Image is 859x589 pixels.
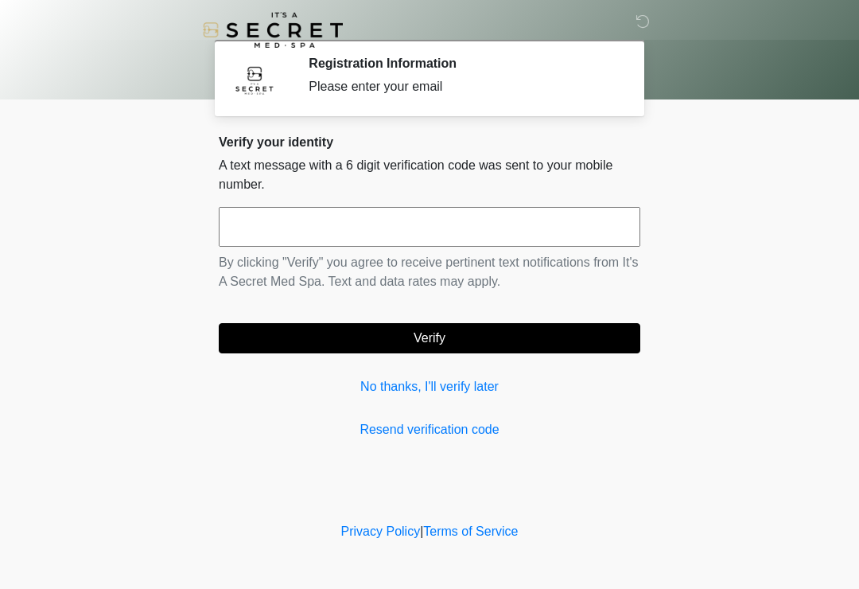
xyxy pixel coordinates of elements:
a: | [420,525,423,538]
img: Agent Avatar [231,56,278,103]
div: Please enter your email [309,77,616,96]
a: Privacy Policy [341,525,421,538]
button: Verify [219,323,640,353]
p: By clicking "Verify" you agree to receive pertinent text notifications from It's A Secret Med Spa... [219,253,640,291]
a: No thanks, I'll verify later [219,377,640,396]
img: It's A Secret Med Spa Logo [203,12,343,48]
h2: Registration Information [309,56,616,71]
p: A text message with a 6 digit verification code was sent to your mobile number. [219,156,640,194]
a: Terms of Service [423,525,518,538]
a: Resend verification code [219,420,640,439]
h2: Verify your identity [219,135,640,150]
